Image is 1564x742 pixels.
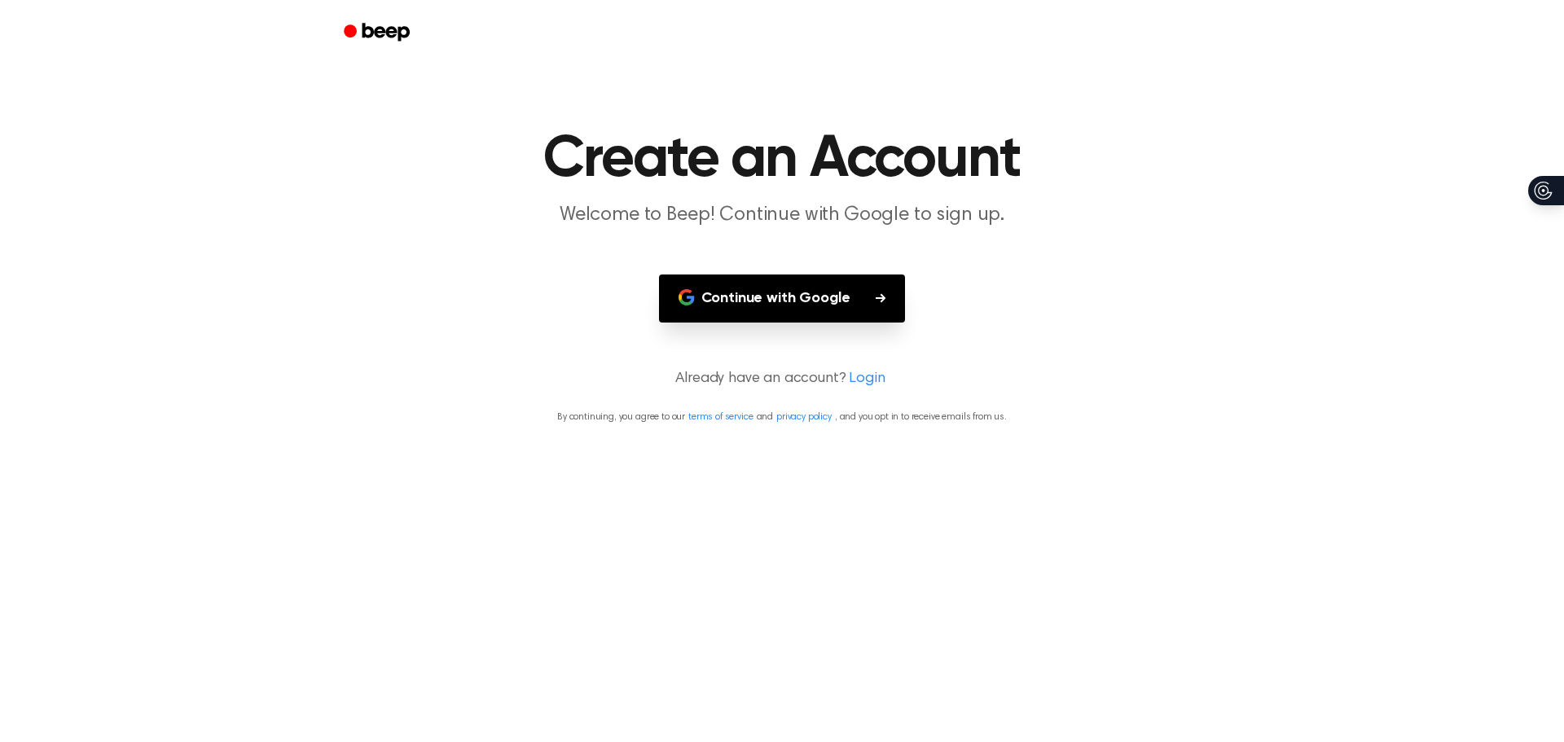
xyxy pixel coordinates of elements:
[332,17,424,49] a: Beep
[659,274,906,323] button: Continue with Google
[469,202,1095,229] p: Welcome to Beep! Continue with Google to sign up.
[776,412,832,422] a: privacy policy
[20,368,1544,390] p: Already have an account?
[688,412,753,422] a: terms of service
[20,410,1544,424] p: By continuing, you agree to our and , and you opt in to receive emails from us.
[365,130,1199,189] h1: Create an Account
[849,368,885,390] a: Login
